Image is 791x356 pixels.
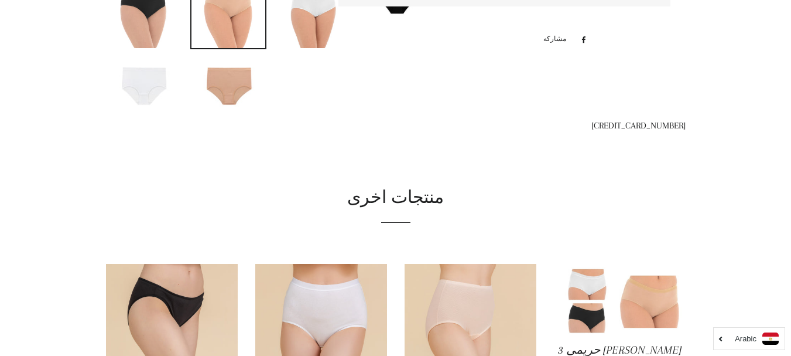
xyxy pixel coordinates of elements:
[720,333,779,345] a: Arabic
[106,186,686,211] h2: منتجات اخرى
[107,59,181,109] img: تحميل الصورة في عارض المعرض ، ميدى سليب ليكرا
[191,59,265,109] img: تحميل الصورة في عارض المعرض ، ميدى سليب ليكرا
[591,120,686,131] span: [CREDIT_CARD_NUMBER]
[543,33,572,46] span: مشاركه
[735,335,756,343] i: Arabic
